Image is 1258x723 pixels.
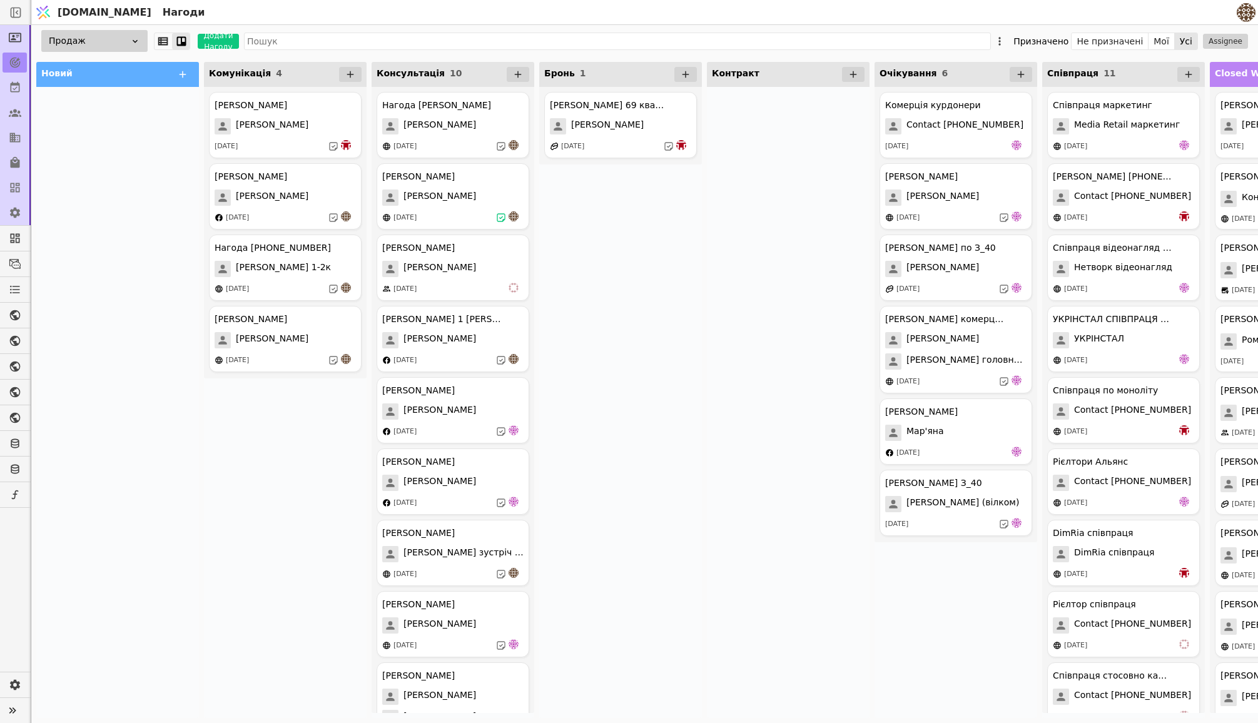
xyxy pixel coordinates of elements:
[1220,642,1229,651] img: online-store.svg
[509,568,519,578] img: an
[215,213,223,222] img: facebook.svg
[1047,306,1200,372] div: УКРІНСТАЛ СПІВПРАЦЯ ([GEOGRAPHIC_DATA])УКРІНСТАЛ[DATE]de
[244,33,991,50] input: Пошук
[34,1,53,24] img: Logo
[1179,211,1189,221] img: bo
[1064,141,1087,152] div: [DATE]
[41,30,148,52] div: Продаж
[1053,356,1062,365] img: online-store.svg
[382,598,455,611] div: [PERSON_NAME]
[382,99,491,112] div: Нагода [PERSON_NAME]
[450,68,462,78] span: 10
[906,425,944,441] span: Мар'яна
[226,355,249,366] div: [DATE]
[403,190,476,206] span: [PERSON_NAME]
[393,355,417,366] div: [DATE]
[1179,568,1189,578] img: bo
[1179,710,1189,720] img: vi
[236,261,331,277] span: [PERSON_NAME] 1-2к
[215,285,223,293] img: online-store.svg
[1237,3,1255,22] img: 4183bec8f641d0a1985368f79f6ed469
[215,241,331,255] div: Нагода [PHONE_NUMBER]
[276,68,282,78] span: 4
[885,477,982,490] div: [PERSON_NAME] З_40
[1220,356,1244,367] div: [DATE]
[1074,190,1191,206] span: Contact [PHONE_NUMBER]
[1072,33,1149,50] button: Не призначені
[544,68,575,78] span: Бронь
[190,34,239,49] a: Додати Нагоду
[382,498,391,507] img: facebook.svg
[906,190,979,206] span: [PERSON_NAME]
[1053,99,1152,112] div: Співпраця маркетинг
[382,669,455,682] div: [PERSON_NAME]
[1179,639,1189,649] img: vi
[509,497,519,507] img: de
[341,354,351,364] img: an
[209,235,362,301] div: Нагода [PHONE_NUMBER][PERSON_NAME] 1-2к[DATE]an
[1074,689,1191,705] span: Contact [PHONE_NUMBER]
[1064,569,1087,580] div: [DATE]
[1053,498,1062,507] img: online-store.svg
[509,283,519,293] img: vi
[1220,500,1229,508] img: affiliate-program.svg
[209,306,362,372] div: [PERSON_NAME][PERSON_NAME][DATE]an
[1074,546,1155,562] span: DimRia співпраця
[1053,570,1062,579] img: online-store.svg
[377,377,529,443] div: [PERSON_NAME][PERSON_NAME][DATE]de
[377,591,529,657] div: [PERSON_NAME][PERSON_NAME][DATE]de
[382,356,391,365] img: facebook.svg
[382,384,455,397] div: [PERSON_NAME]
[1064,355,1087,366] div: [DATE]
[377,163,529,230] div: [PERSON_NAME][PERSON_NAME][DATE]an
[885,405,958,418] div: [PERSON_NAME]
[403,261,476,277] span: [PERSON_NAME]
[403,546,524,562] span: [PERSON_NAME] зустріч 13.08
[377,68,445,78] span: Консультація
[1047,163,1200,230] div: [PERSON_NAME] [PHONE_NUMBER]Contact [PHONE_NUMBER][DATE]bo
[1179,425,1189,435] img: bo
[403,118,476,134] span: [PERSON_NAME]
[382,213,391,222] img: online-store.svg
[1053,527,1134,540] div: DimRia співпраця
[1232,499,1255,510] div: [DATE]
[1064,712,1087,722] div: [DATE]
[209,68,271,78] span: Комунікація
[1053,142,1062,151] img: online-store.svg
[341,283,351,293] img: an
[215,99,287,112] div: [PERSON_NAME]
[341,211,351,221] img: an
[942,68,948,78] span: 6
[1012,211,1022,221] img: de
[885,213,894,222] img: online-store.svg
[561,141,584,152] div: [DATE]
[382,641,391,650] img: online-store.svg
[509,354,519,364] img: an
[377,235,529,301] div: [PERSON_NAME][PERSON_NAME][DATE]vi
[896,213,920,223] div: [DATE]
[1053,313,1172,326] div: УКРІНСТАЛ СПІВПРАЦЯ ([GEOGRAPHIC_DATA])
[1179,354,1189,364] img: de
[1053,669,1172,682] div: Співпраця стосовно канцелярії
[382,170,455,183] div: [PERSON_NAME]
[906,353,1027,370] span: [PERSON_NAME] головний номер
[1074,617,1191,634] span: Contact [PHONE_NUMBER]
[1103,68,1115,78] span: 11
[544,92,697,158] div: [PERSON_NAME] 69 квартира[PERSON_NAME][DATE]bo
[1064,498,1087,508] div: [DATE]
[1074,118,1180,134] span: Media Retail маркетинг
[885,241,996,255] div: [PERSON_NAME] по З_40
[393,141,417,152] div: [DATE]
[226,213,249,223] div: [DATE]
[885,170,958,183] div: [PERSON_NAME]
[880,163,1032,230] div: [PERSON_NAME][PERSON_NAME][DATE]de
[236,118,308,134] span: [PERSON_NAME]
[403,475,476,491] span: [PERSON_NAME]
[1064,427,1087,437] div: [DATE]
[885,285,894,293] img: affiliate-program.svg
[896,284,920,295] div: [DATE]
[215,141,238,152] div: [DATE]
[1047,377,1200,443] div: Співпраця по монолітуContact [PHONE_NUMBER][DATE]bo
[880,398,1032,465] div: [PERSON_NAME]Мар'яна[DATE]de
[1012,375,1022,385] img: de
